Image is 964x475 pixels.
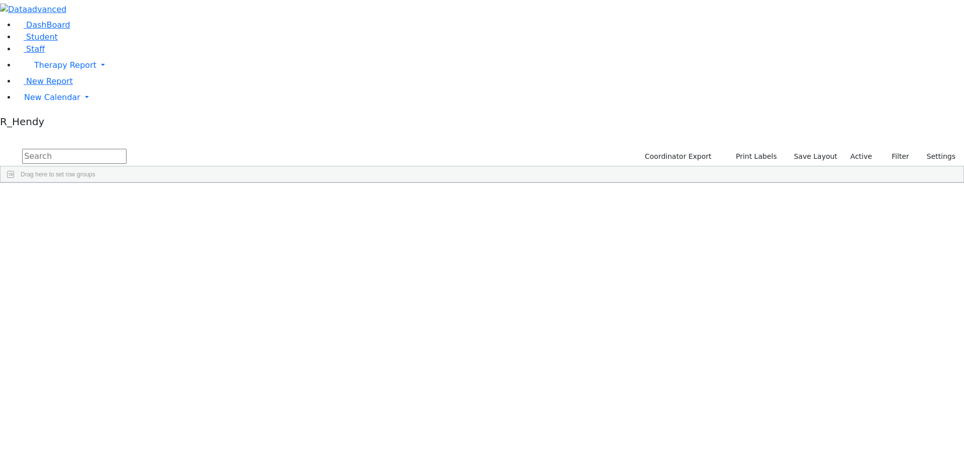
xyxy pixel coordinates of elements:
[16,32,58,42] a: Student
[24,92,80,102] span: New Calendar
[22,149,127,164] input: Search
[914,149,960,164] button: Settings
[26,76,73,86] span: New Report
[16,44,45,54] a: Staff
[34,60,96,70] span: Therapy Report
[724,149,781,164] button: Print Labels
[16,76,73,86] a: New Report
[638,149,716,164] button: Coordinator Export
[26,32,58,42] span: Student
[846,149,877,164] label: Active
[16,55,964,75] a: Therapy Report
[16,20,70,30] a: DashBoard
[879,149,914,164] button: Filter
[16,87,964,108] a: New Calendar
[26,20,70,30] span: DashBoard
[789,149,841,164] button: Save Layout
[26,44,45,54] span: Staff
[21,171,95,178] span: Drag here to set row groups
